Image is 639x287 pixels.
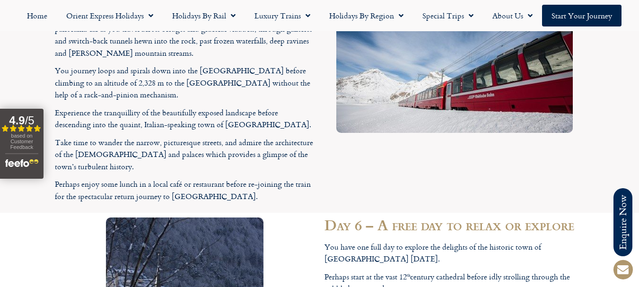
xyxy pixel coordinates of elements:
[542,5,621,26] a: Start your Journey
[57,5,163,26] a: Orient Express Holidays
[407,272,410,278] sup: th
[320,5,413,26] a: Holidays by Region
[324,217,585,232] h2: Day 6 – A free day to relax or explore
[55,65,315,101] p: You journey loops and spirals down into the [GEOGRAPHIC_DATA] before climbing to an altitude of 2...
[55,107,315,131] p: Experience the tranquillity of the beautifully exposed landscape before descending into the quain...
[55,137,315,173] p: Take time to wander the narrow, picturesque streets, and admire the architecture of the [DEMOGRAP...
[483,5,542,26] a: About Us
[5,5,634,26] nav: Menu
[324,241,585,265] p: You have one full day to explore the delights of the historic town of [GEOGRAPHIC_DATA] [DATE].
[18,5,57,26] a: Home
[55,178,315,202] p: Perhaps enjoy some lunch in a local café or restaurant before re-joining the train for the specta...
[163,5,245,26] a: Holidays by Rail
[245,5,320,26] a: Luxury Trains
[413,5,483,26] a: Special Trips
